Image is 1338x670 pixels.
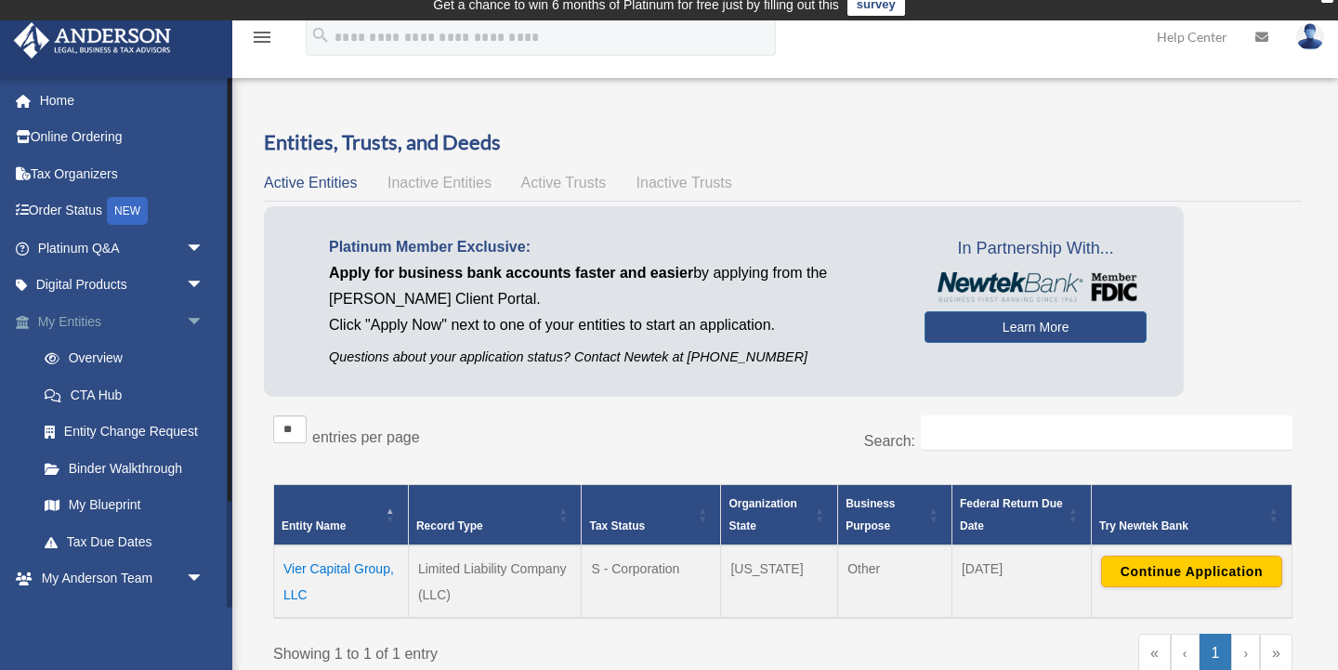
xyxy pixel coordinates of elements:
[186,560,223,598] span: arrow_drop_down
[636,175,732,190] span: Inactive Trusts
[13,155,232,192] a: Tax Organizers
[26,340,223,377] a: Overview
[107,197,148,225] div: NEW
[1099,515,1264,537] div: Try Newtek Bank
[13,119,232,156] a: Online Ordering
[408,545,582,618] td: Limited Liability Company (LLC)
[13,82,232,119] a: Home
[951,484,1091,545] th: Federal Return Due Date: Activate to sort
[838,545,952,618] td: Other
[329,234,897,260] p: Platinum Member Exclusive:
[589,519,645,532] span: Tax Status
[864,433,915,449] label: Search:
[13,267,232,304] a: Digital Productsarrow_drop_down
[721,545,838,618] td: [US_STATE]
[1091,484,1292,545] th: Try Newtek Bank : Activate to sort
[274,484,409,545] th: Entity Name: Activate to invert sorting
[416,519,483,532] span: Record Type
[951,545,1091,618] td: [DATE]
[1296,23,1324,50] img: User Pic
[408,484,582,545] th: Record Type: Activate to sort
[186,230,223,268] span: arrow_drop_down
[1101,556,1282,587] button: Continue Application
[329,265,693,281] span: Apply for business bank accounts faster and easier
[13,560,232,598] a: My Anderson Teamarrow_drop_down
[8,22,177,59] img: Anderson Advisors Platinum Portal
[26,487,232,524] a: My Blueprint
[26,376,232,414] a: CTA Hub
[960,497,1063,532] span: Federal Return Due Date
[721,484,838,545] th: Organization State: Activate to sort
[846,497,895,532] span: Business Purpose
[264,128,1302,157] h3: Entities, Trusts, and Deeds
[387,175,492,190] span: Inactive Entities
[264,175,357,190] span: Active Entities
[329,346,897,369] p: Questions about your application status? Contact Newtek at [PHONE_NUMBER]
[582,484,721,545] th: Tax Status: Activate to sort
[186,597,223,635] span: arrow_drop_down
[26,414,232,451] a: Entity Change Request
[251,33,273,48] a: menu
[521,175,607,190] span: Active Trusts
[582,545,721,618] td: S - Corporation
[925,234,1147,264] span: In Partnership With...
[934,272,1137,302] img: NewtekBankLogoSM.png
[13,192,232,230] a: Order StatusNEW
[925,311,1147,343] a: Learn More
[26,523,232,560] a: Tax Due Dates
[13,230,232,267] a: Platinum Q&Aarrow_drop_down
[728,497,796,532] span: Organization State
[26,450,232,487] a: Binder Walkthrough
[838,484,952,545] th: Business Purpose: Activate to sort
[310,25,331,46] i: search
[186,267,223,305] span: arrow_drop_down
[329,260,897,312] p: by applying from the [PERSON_NAME] Client Portal.
[13,303,232,340] a: My Entitiesarrow_drop_down
[312,429,420,445] label: entries per page
[186,303,223,341] span: arrow_drop_down
[251,26,273,48] i: menu
[274,545,409,618] td: Vier Capital Group, LLC
[273,634,769,667] div: Showing 1 to 1 of 1 entry
[282,519,346,532] span: Entity Name
[329,312,897,338] p: Click "Apply Now" next to one of your entities to start an application.
[13,597,232,634] a: My Documentsarrow_drop_down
